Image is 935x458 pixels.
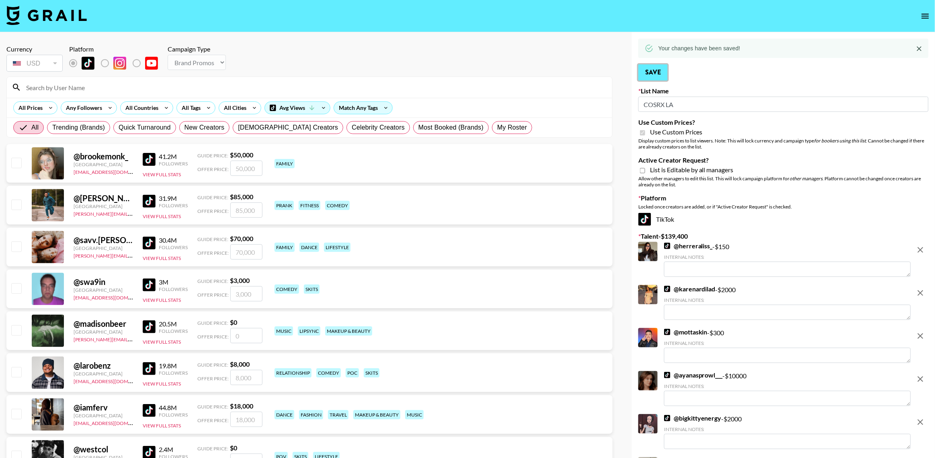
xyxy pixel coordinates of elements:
div: 20.5M [159,320,188,328]
div: 31.9M [159,194,188,202]
button: remove [912,371,929,387]
button: View Full Stats [143,171,181,177]
input: 50,000 [230,161,262,176]
img: TikTok [664,286,670,292]
strong: $ 0 [230,318,237,326]
div: Display custom prices to list viewers. Note: This will lock currency and campaign type . Cannot b... [638,138,929,150]
div: Currency [6,45,63,53]
div: Internal Notes: [664,340,911,346]
input: Search by User Name [21,81,607,94]
strong: $ 70,000 [230,235,253,242]
div: 3M [159,278,188,286]
div: dance [299,243,319,252]
div: @ [PERSON_NAME].[PERSON_NAME] [74,193,133,203]
div: Allow other managers to edit this list. This will lock campaign platform for . Platform cannot be... [638,175,929,188]
div: Currency is locked to USD [6,53,63,73]
div: makeup & beauty [325,326,372,336]
div: 44.8M [159,404,188,412]
a: @bigkittyenergy [664,414,722,422]
button: View Full Stats [143,381,181,387]
div: Avg Views [265,102,330,114]
div: Internal Notes: [664,297,911,303]
div: Your changes have been saved! [658,41,740,56]
div: comedy [316,368,341,378]
img: TikTok [143,362,156,375]
div: [GEOGRAPHIC_DATA] [74,329,133,335]
strong: $ 3,000 [230,276,250,284]
label: Use Custom Prices? [638,118,929,126]
a: [EMAIL_ADDRESS][DOMAIN_NAME] [74,377,154,384]
em: other managers [790,175,823,182]
span: All [31,123,39,132]
div: - $ 2000 [664,285,911,320]
span: Guide Price: [197,404,228,410]
span: Guide Price: [197,236,228,242]
span: Quick Turnaround [119,123,171,132]
div: Followers [159,412,188,418]
div: [GEOGRAPHIC_DATA] [74,287,133,293]
div: lifestyle [324,243,351,252]
div: Followers [159,328,188,334]
div: makeup & beauty [353,410,400,419]
strong: $ 85,000 [230,193,253,200]
div: Followers [159,161,188,167]
label: Talent - $ 139,400 [638,232,929,240]
a: [PERSON_NAME][EMAIL_ADDRESS][DOMAIN_NAME] [74,251,193,259]
span: Guide Price: [197,153,228,159]
div: Any Followers [61,102,104,114]
span: Celebrity Creators [352,123,405,132]
div: fitness [299,201,320,210]
span: Guide Price: [197,320,228,326]
span: Offer Price: [197,208,229,214]
div: @ swa9in [74,277,133,287]
div: [GEOGRAPHIC_DATA] [74,161,133,167]
input: 3,000 [230,286,262,301]
em: for bookers using this list [814,138,866,144]
div: skits [304,285,320,294]
button: Save [638,64,668,80]
div: @ iamferv [74,402,133,413]
div: fashion [299,410,323,419]
img: TikTok [664,243,670,249]
div: music [275,326,293,336]
div: [GEOGRAPHIC_DATA] [74,245,133,251]
img: TikTok [143,279,156,291]
div: @ brookemonk_ [74,151,133,161]
img: TikTok [143,404,156,417]
span: Offer Price: [197,334,229,340]
div: 19.8M [159,362,188,370]
div: Followers [159,202,188,208]
span: Guide Price: [197,194,228,200]
div: - $ 150 [664,242,911,277]
div: All Tags [177,102,202,114]
input: 8,000 [230,370,262,385]
img: TikTok [143,320,156,333]
span: Offer Price: [197,375,229,382]
img: TikTok [664,372,670,378]
img: TikTok [82,57,94,70]
div: Locked once creators are added, or if "Active Creator Request" is checked. [638,204,929,210]
input: 85,000 [230,202,262,218]
a: @ayanasprowl___ [664,371,723,379]
a: [PERSON_NAME][EMAIL_ADDRESS][DOMAIN_NAME] [74,335,193,342]
a: [EMAIL_ADDRESS][DOMAIN_NAME] [74,167,154,175]
div: comedy [275,285,299,294]
div: [GEOGRAPHIC_DATA] [74,203,133,209]
div: - $ 10000 [664,371,911,406]
label: Platform [638,194,929,202]
div: skits [364,368,379,378]
img: YouTube [145,57,158,70]
div: @ larobenz [74,361,133,371]
div: All Cities [219,102,248,114]
button: remove [912,328,929,344]
a: @herreraliss_ [664,242,713,250]
label: Active Creator Request? [638,156,929,164]
div: family [275,243,295,252]
label: List Name [638,87,929,95]
div: [GEOGRAPHIC_DATA] [74,413,133,419]
input: 0 [230,328,262,343]
div: Internal Notes: [664,383,911,389]
div: Followers [159,370,188,376]
button: remove [912,285,929,301]
span: New Creators [185,123,225,132]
